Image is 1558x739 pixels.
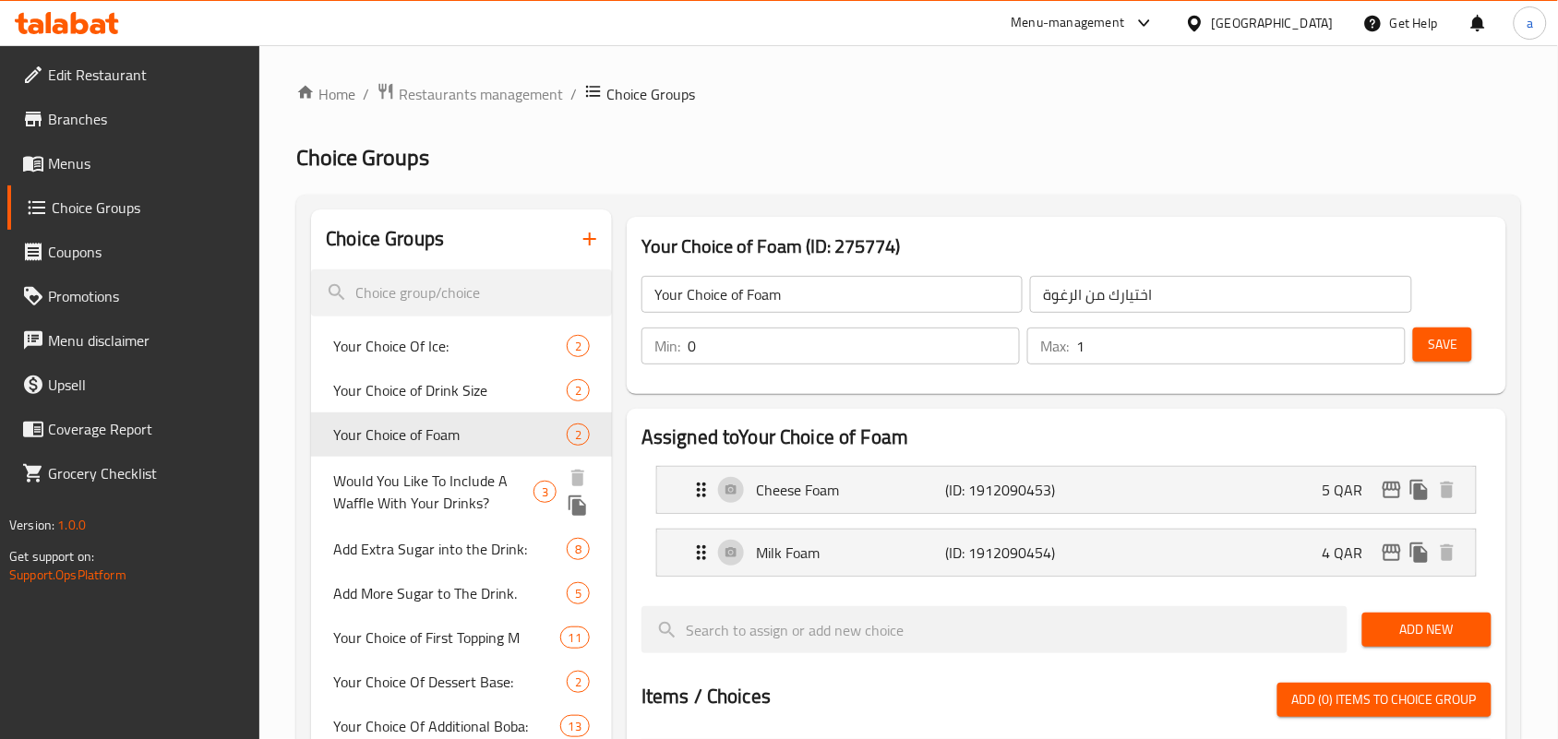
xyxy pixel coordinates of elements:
span: Your Choice Of Additional Boba: [333,715,559,737]
span: Branches [48,108,246,130]
div: Choices [560,626,590,649]
a: Menu disclaimer [7,318,260,363]
span: Menus [48,152,246,174]
button: duplicate [564,492,592,519]
button: Save [1413,328,1472,362]
p: (ID: 1912090454) [945,542,1072,564]
span: Add New [1377,618,1477,641]
span: Edit Restaurant [48,64,246,86]
span: 1.0.0 [57,513,86,537]
div: Your Choice Of Ice:2 [311,324,612,368]
span: Choice Groups [52,197,246,219]
span: 2 [568,673,589,691]
span: Your Choice Of Dessert Base: [333,671,567,693]
span: Version: [9,513,54,537]
button: edit [1378,476,1406,504]
button: duplicate [1406,476,1433,504]
div: Choices [567,582,590,604]
h2: Assigned to Your Choice of Foam [641,423,1492,451]
span: Choice Groups [296,137,429,178]
span: 2 [568,382,589,399]
div: Expand [657,530,1476,576]
p: Cheese Foam [756,479,945,501]
p: 4 QAR [1323,542,1378,564]
a: Menus [7,141,260,185]
span: Your Choice of Drink Size [333,379,567,401]
div: Your Choice Of Dessert Base:2 [311,660,612,704]
div: Choices [567,671,590,693]
span: 13 [561,718,589,735]
span: 3 [534,483,556,501]
p: Milk Foam [756,542,945,564]
a: Choice Groups [7,185,260,230]
div: Menu-management [1012,12,1125,34]
div: Choices [567,335,590,357]
input: search [311,269,612,316]
span: Choice Groups [606,83,695,105]
nav: breadcrumb [296,82,1521,106]
span: Restaurants management [399,83,563,105]
span: Upsell [48,374,246,396]
a: Restaurants management [377,82,563,106]
div: Your Choice of First Topping M11 [311,615,612,660]
p: Max: [1040,335,1069,357]
span: Your Choice of First Topping M [333,626,559,649]
a: Home [296,83,355,105]
p: (ID: 1912090453) [945,479,1072,501]
div: Choices [567,423,590,446]
span: Your Choice of Foam [333,423,567,446]
button: delete [564,464,592,492]
input: search [641,606,1348,653]
span: 5 [568,585,589,602]
p: Min: [654,335,680,357]
h2: Items / Choices [641,683,771,710]
span: Save [1428,333,1457,356]
span: 11 [561,629,589,647]
span: Add Extra Sugar into the Drink: [333,538,567,560]
div: Your Choice of Foam2 [311,412,612,457]
div: Choices [567,379,590,401]
span: Promotions [48,285,246,307]
span: a [1527,13,1533,33]
li: / [363,83,369,105]
div: Choices [560,715,590,737]
a: Coverage Report [7,407,260,451]
a: Support.OpsPlatform [9,563,126,587]
span: Add More Sugar to The Drink. [333,582,567,604]
button: Add New [1362,613,1492,647]
span: Grocery Checklist [48,462,246,484]
a: Coupons [7,230,260,274]
p: 5 QAR [1323,479,1378,501]
a: Edit Restaurant [7,53,260,97]
button: delete [1433,476,1461,504]
li: / [570,83,577,105]
span: 2 [568,338,589,355]
div: Add More Sugar to The Drink.5 [311,571,612,615]
h2: Choice Groups [326,225,444,253]
span: Get support on: [9,544,94,568]
span: Coupons [48,241,246,263]
span: 2 [568,426,589,444]
div: Choices [567,538,590,560]
div: Expand [657,467,1476,513]
a: Grocery Checklist [7,451,260,495]
li: Expand [641,521,1492,584]
span: Coverage Report [48,418,246,440]
span: Add (0) items to choice group [1292,688,1477,711]
button: edit [1378,539,1406,566]
h3: Your Choice of Foam (ID: 275774) [641,232,1492,261]
div: [GEOGRAPHIC_DATA] [1212,13,1334,33]
a: Branches [7,97,260,141]
div: Your Choice of Drink Size2 [311,368,612,412]
span: Would You Like To Include A Waffle With Your Drinks? [333,470,533,514]
span: 8 [568,541,589,558]
div: Would You Like To Include A Waffle With Your Drinks?3deleteduplicate [311,457,612,527]
span: Your Choice Of Ice: [333,335,567,357]
a: Upsell [7,363,260,407]
button: delete [1433,539,1461,566]
div: Add Extra Sugar into the Drink:8 [311,527,612,571]
span: Menu disclaimer [48,329,246,352]
button: duplicate [1406,539,1433,566]
a: Promotions [7,274,260,318]
div: Choices [533,481,557,503]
